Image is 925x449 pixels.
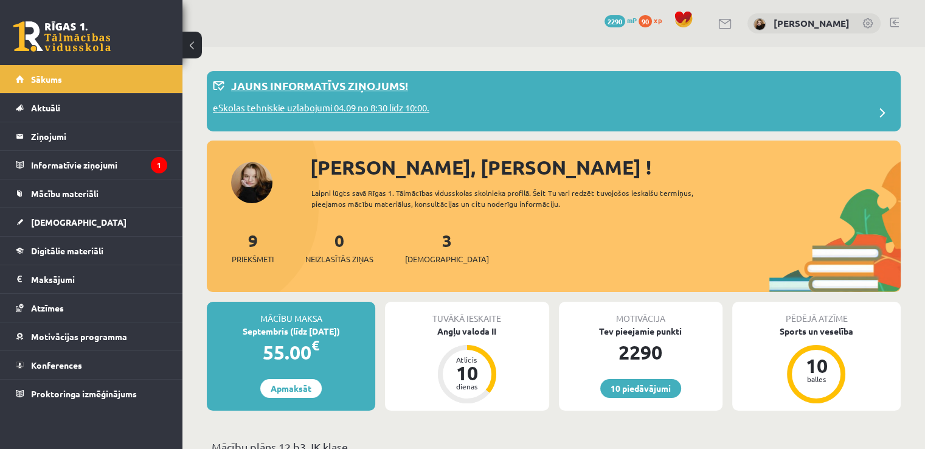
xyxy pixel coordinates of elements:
[305,229,373,265] a: 0Neizlasītās ziņas
[260,379,322,398] a: Apmaksāt
[559,325,722,338] div: Tev pieejamie punkti
[627,15,637,25] span: mP
[31,74,62,85] span: Sākums
[311,336,319,354] span: €
[16,322,167,350] a: Motivācijas programma
[232,253,274,265] span: Priekšmeti
[385,302,549,325] div: Tuvākā ieskaite
[754,18,766,30] img: Daniela Ūse
[16,351,167,379] a: Konferences
[31,331,127,342] span: Motivācijas programma
[13,21,111,52] a: Rīgas 1. Tālmācības vidusskola
[232,229,274,265] a: 9Priekšmeti
[385,325,549,405] a: Angļu valoda II Atlicis 10 dienas
[449,363,485,383] div: 10
[31,102,60,113] span: Aktuāli
[559,302,722,325] div: Motivācija
[732,325,901,338] div: Sports un veselība
[207,338,375,367] div: 55.00
[213,101,429,118] p: eSkolas tehniskie uzlabojumi 04.09 no 8:30 līdz 10:00.
[449,383,485,390] div: dienas
[31,151,167,179] legend: Informatīvie ziņojumi
[732,302,901,325] div: Pēdējā atzīme
[16,65,167,93] a: Sākums
[600,379,681,398] a: 10 piedāvājumi
[16,380,167,408] a: Proktoringa izmēģinājums
[639,15,652,27] span: 90
[16,151,167,179] a: Informatīvie ziņojumi1
[732,325,901,405] a: Sports un veselība 10 balles
[16,237,167,265] a: Digitālie materiāli
[16,265,167,293] a: Maksājumi
[798,375,834,383] div: balles
[207,302,375,325] div: Mācību maksa
[385,325,549,338] div: Angļu valoda II
[16,179,167,207] a: Mācību materiāli
[31,265,167,293] legend: Maksājumi
[31,302,64,313] span: Atzīmes
[774,17,850,29] a: [PERSON_NAME]
[31,388,137,399] span: Proktoringa izmēģinājums
[31,122,167,150] legend: Ziņojumi
[16,294,167,322] a: Atzīmes
[605,15,637,25] a: 2290 mP
[151,157,167,173] i: 1
[405,253,489,265] span: [DEMOGRAPHIC_DATA]
[654,15,662,25] span: xp
[16,208,167,236] a: [DEMOGRAPHIC_DATA]
[31,360,82,371] span: Konferences
[16,122,167,150] a: Ziņojumi
[31,188,99,199] span: Mācību materiāli
[449,356,485,363] div: Atlicis
[207,325,375,338] div: Septembris (līdz [DATE])
[605,15,625,27] span: 2290
[559,338,722,367] div: 2290
[798,356,834,375] div: 10
[231,77,408,94] p: Jauns informatīvs ziņojums!
[213,77,895,125] a: Jauns informatīvs ziņojums! eSkolas tehniskie uzlabojumi 04.09 no 8:30 līdz 10:00.
[31,217,126,228] span: [DEMOGRAPHIC_DATA]
[310,153,901,182] div: [PERSON_NAME], [PERSON_NAME] !
[16,94,167,122] a: Aktuāli
[31,245,103,256] span: Digitālie materiāli
[639,15,668,25] a: 90 xp
[311,187,728,209] div: Laipni lūgts savā Rīgas 1. Tālmācības vidusskolas skolnieka profilā. Šeit Tu vari redzēt tuvojošo...
[305,253,373,265] span: Neizlasītās ziņas
[405,229,489,265] a: 3[DEMOGRAPHIC_DATA]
